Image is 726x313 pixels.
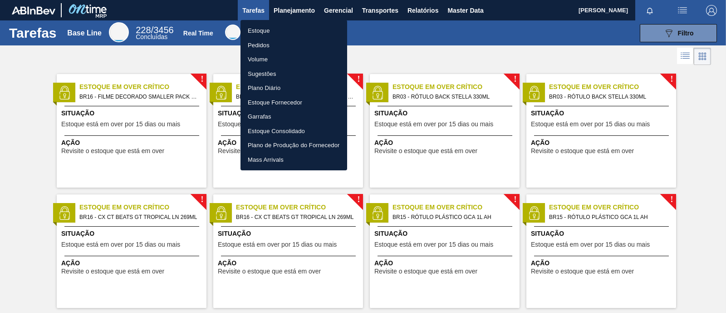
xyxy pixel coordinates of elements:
[240,109,347,124] a: Garrafas
[240,24,347,38] a: Estoque
[240,67,347,81] a: Sugestões
[240,95,347,110] a: Estoque Fornecedor
[240,124,347,139] a: Estoque Consolidado
[240,138,347,153] a: Plano de Produção do Fornecedor
[240,153,347,167] a: Mass Arrivals
[240,81,347,95] a: Plano Diário
[240,38,347,53] a: Pedidos
[240,52,347,67] a: Volume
